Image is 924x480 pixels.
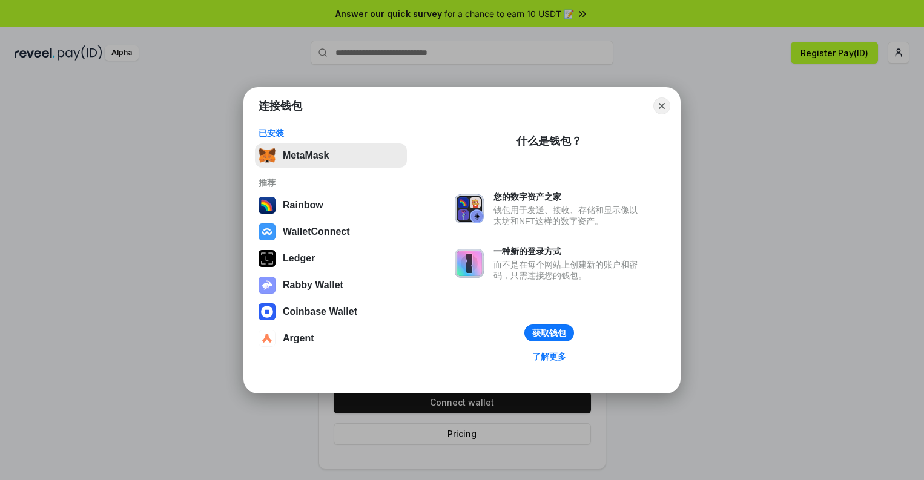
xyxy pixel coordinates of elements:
div: MetaMask [283,150,329,161]
img: svg+xml,%3Csvg%20xmlns%3D%22http%3A%2F%2Fwww.w3.org%2F2000%2Fsvg%22%20fill%3D%22none%22%20viewBox... [259,277,276,294]
img: svg+xml,%3Csvg%20fill%3D%22none%22%20height%3D%2233%22%20viewBox%3D%220%200%2035%2033%22%20width%... [259,147,276,164]
img: svg+xml,%3Csvg%20xmlns%3D%22http%3A%2F%2Fwww.w3.org%2F2000%2Fsvg%22%20width%3D%2228%22%20height%3... [259,250,276,267]
button: Rainbow [255,193,407,217]
h1: 连接钱包 [259,99,302,113]
img: svg+xml,%3Csvg%20width%3D%2228%22%20height%3D%2228%22%20viewBox%3D%220%200%2028%2028%22%20fill%3D... [259,330,276,347]
img: svg+xml,%3Csvg%20width%3D%22120%22%20height%3D%22120%22%20viewBox%3D%220%200%20120%20120%22%20fil... [259,197,276,214]
div: 钱包用于发送、接收、存储和显示像以太坊和NFT这样的数字资产。 [493,205,644,226]
div: Ledger [283,253,315,264]
div: 一种新的登录方式 [493,246,644,257]
button: WalletConnect [255,220,407,244]
a: 了解更多 [525,349,573,364]
div: 您的数字资产之家 [493,191,644,202]
button: Coinbase Wallet [255,300,407,324]
div: WalletConnect [283,226,350,237]
img: svg+xml,%3Csvg%20xmlns%3D%22http%3A%2F%2Fwww.w3.org%2F2000%2Fsvg%22%20fill%3D%22none%22%20viewBox... [455,194,484,223]
button: Ledger [255,246,407,271]
button: MetaMask [255,143,407,168]
div: 获取钱包 [532,327,566,338]
div: 了解更多 [532,351,566,362]
img: svg+xml,%3Csvg%20width%3D%2228%22%20height%3D%2228%22%20viewBox%3D%220%200%2028%2028%22%20fill%3D... [259,223,276,240]
div: 已安装 [259,128,403,139]
img: svg+xml,%3Csvg%20xmlns%3D%22http%3A%2F%2Fwww.w3.org%2F2000%2Fsvg%22%20fill%3D%22none%22%20viewBox... [455,249,484,278]
img: svg+xml,%3Csvg%20width%3D%2228%22%20height%3D%2228%22%20viewBox%3D%220%200%2028%2028%22%20fill%3D... [259,303,276,320]
div: 推荐 [259,177,403,188]
button: Close [653,97,670,114]
div: Argent [283,333,314,344]
div: Rainbow [283,200,323,211]
div: 而不是在每个网站上创建新的账户和密码，只需连接您的钱包。 [493,259,644,281]
div: Coinbase Wallet [283,306,357,317]
div: 什么是钱包？ [516,134,582,148]
button: Argent [255,326,407,350]
div: Rabby Wallet [283,280,343,291]
button: Rabby Wallet [255,273,407,297]
button: 获取钱包 [524,324,574,341]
